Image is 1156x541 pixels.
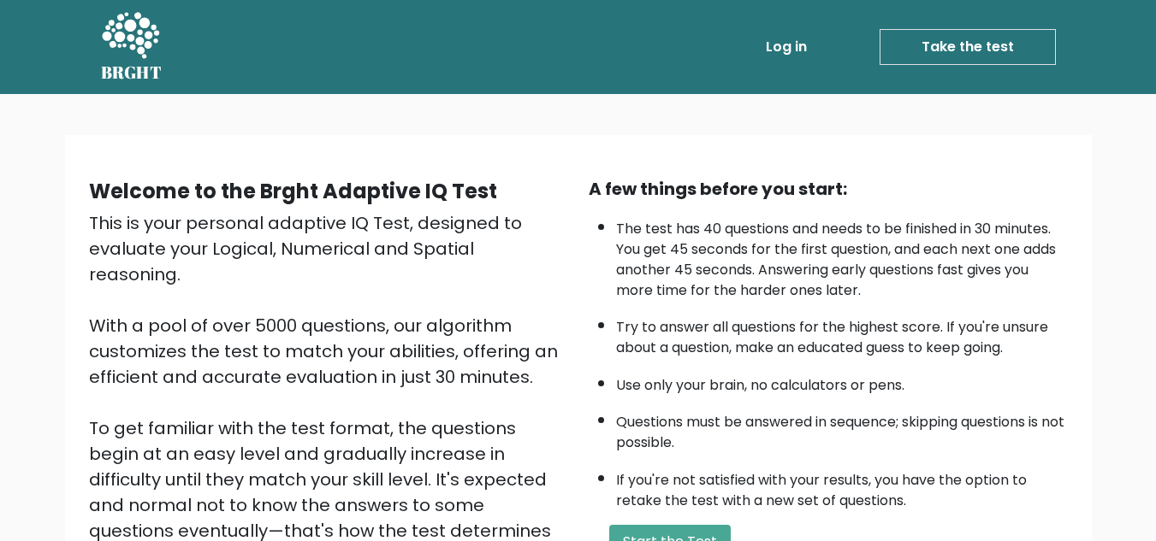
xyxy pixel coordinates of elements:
a: BRGHT [101,7,163,87]
h5: BRGHT [101,62,163,83]
b: Welcome to the Brght Adaptive IQ Test [89,177,497,205]
div: A few things before you start: [589,176,1068,202]
li: If you're not satisfied with your results, you have the option to retake the test with a new set ... [616,462,1068,511]
li: The test has 40 questions and needs to be finished in 30 minutes. You get 45 seconds for the firs... [616,210,1068,301]
li: Try to answer all questions for the highest score. If you're unsure about a question, make an edu... [616,309,1068,358]
li: Questions must be answered in sequence; skipping questions is not possible. [616,403,1068,453]
li: Use only your brain, no calculators or pens. [616,367,1068,396]
a: Log in [759,30,814,64]
a: Take the test [880,29,1056,65]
